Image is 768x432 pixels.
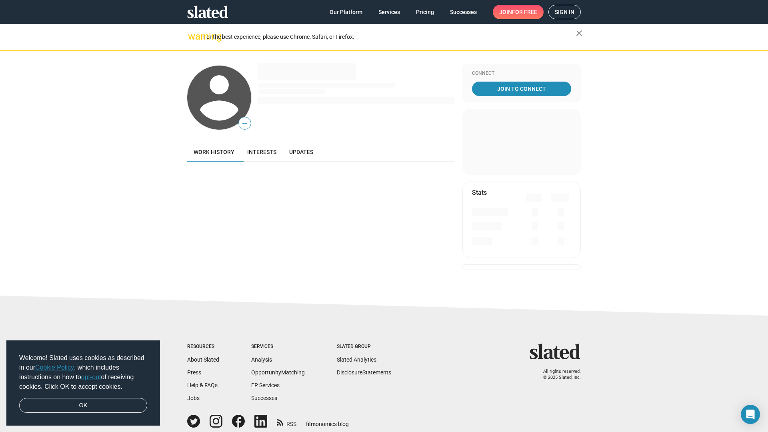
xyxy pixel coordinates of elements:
[19,353,147,392] span: Welcome! Slated uses cookies as described in our , which includes instructions on how to of recei...
[337,369,391,376] a: DisclosureStatements
[474,82,570,96] span: Join To Connect
[555,5,574,19] span: Sign in
[241,142,283,162] a: Interests
[187,382,218,388] a: Help & FAQs
[378,5,400,19] span: Services
[251,395,277,401] a: Successes
[187,142,241,162] a: Work history
[187,395,200,401] a: Jobs
[283,142,320,162] a: Updates
[188,32,198,41] mat-icon: warning
[337,356,376,363] a: Slated Analytics
[187,344,219,350] div: Resources
[416,5,434,19] span: Pricing
[499,5,537,19] span: Join
[337,344,391,350] div: Slated Group
[203,32,576,42] div: For the best experience, please use Chrome, Safari, or Firefox.
[512,5,537,19] span: for free
[187,356,219,363] a: About Slated
[472,188,487,197] mat-card-title: Stats
[574,28,584,38] mat-icon: close
[741,405,760,424] div: Open Intercom Messenger
[306,414,349,428] a: filmonomics blog
[444,5,483,19] a: Successes
[548,5,581,19] a: Sign in
[410,5,440,19] a: Pricing
[251,369,305,376] a: OpportunityMatching
[19,398,147,413] a: dismiss cookie message
[35,364,74,371] a: Cookie Policy
[330,5,362,19] span: Our Platform
[472,82,571,96] a: Join To Connect
[251,382,280,388] a: EP Services
[277,416,296,428] a: RSS
[493,5,544,19] a: Joinfor free
[81,374,101,380] a: opt-out
[323,5,369,19] a: Our Platform
[187,369,201,376] a: Press
[239,118,251,129] span: —
[535,369,581,380] p: All rights reserved. © 2025 Slated, Inc.
[251,356,272,363] a: Analysis
[450,5,477,19] span: Successes
[289,149,313,155] span: Updates
[372,5,406,19] a: Services
[306,421,316,427] span: film
[6,340,160,426] div: cookieconsent
[251,344,305,350] div: Services
[247,149,276,155] span: Interests
[472,70,571,77] div: Connect
[194,149,234,155] span: Work history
